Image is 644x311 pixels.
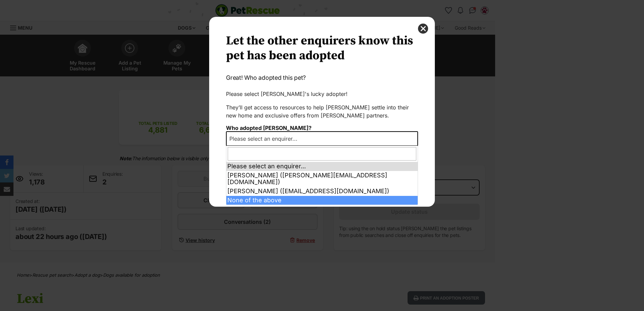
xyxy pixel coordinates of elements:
li: [PERSON_NAME] ([EMAIL_ADDRESS][DOMAIN_NAME]) [226,187,418,196]
li: Please select an enquirer... [226,162,418,171]
button: close [418,24,428,34]
span: Please select an enquirer... [226,131,418,146]
p: They’ll get access to resources to help [PERSON_NAME] settle into their new home and exclusive of... [226,103,418,119]
h2: Let the other enquirers know this pet has been adopted [226,34,418,63]
p: Great! Who adopted this pet? [226,73,418,82]
p: Please select [PERSON_NAME]'s lucky adopter! [226,90,418,98]
label: Who adopted [PERSON_NAME]? [226,125,312,131]
li: [PERSON_NAME] ([PERSON_NAME][EMAIL_ADDRESS][DOMAIN_NAME]) [226,171,418,187]
span: Please select an enquirer... [227,134,304,143]
li: None of the above [226,196,418,205]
